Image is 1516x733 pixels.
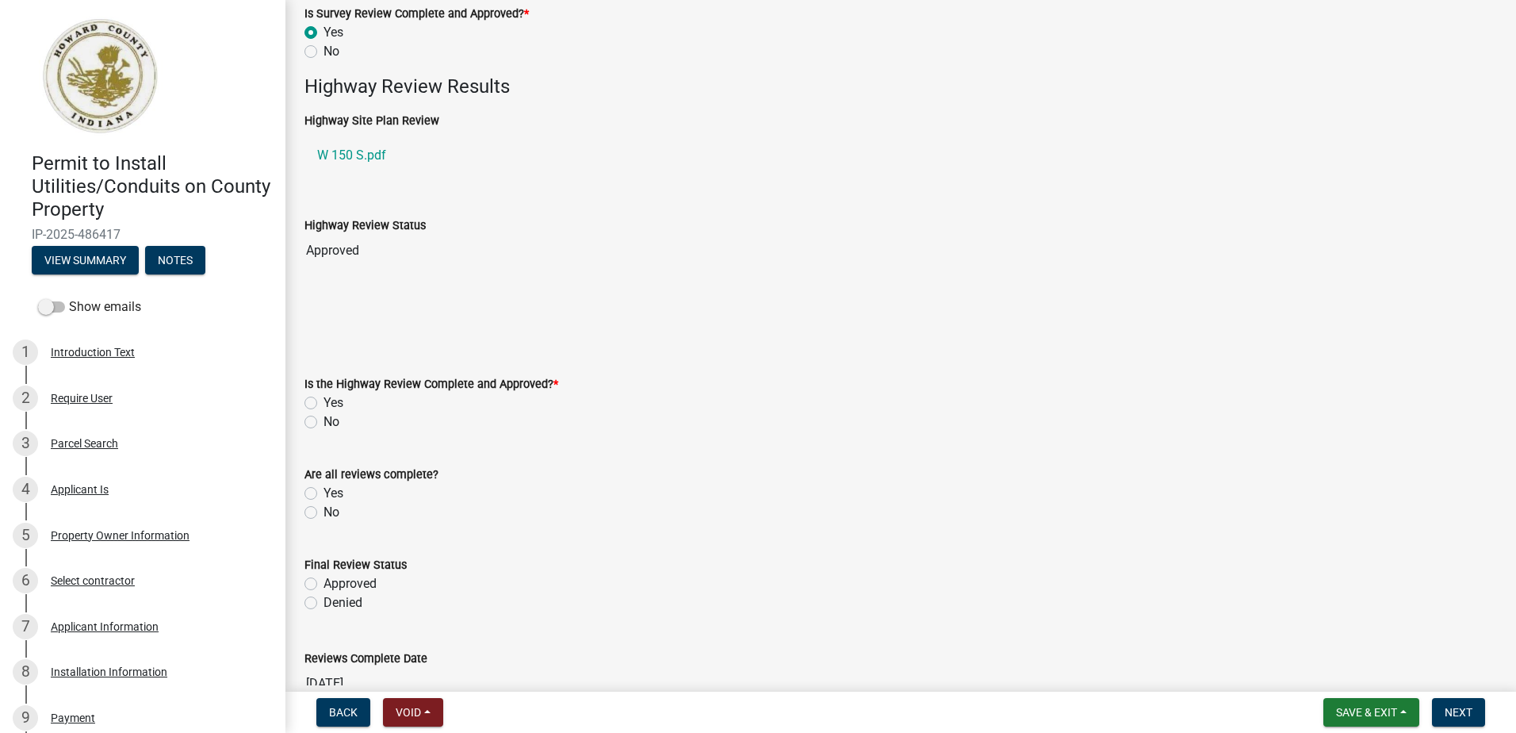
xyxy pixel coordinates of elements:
button: Save & Exit [1323,698,1419,727]
h4: Permit to Install Utilities/Conduits on County Property [32,152,273,221]
div: Introduction Text [51,347,135,358]
div: 8 [13,659,38,685]
label: No [323,503,339,522]
label: Are all reviews complete? [304,470,438,481]
wm-modal-confirm: Notes [145,255,205,268]
div: 1 [13,340,38,365]
label: No [323,42,339,61]
span: IP-2025-486417 [32,227,254,242]
div: Parcel Search [51,438,118,449]
div: 2 [13,386,38,411]
div: Payment [51,712,95,723]
span: Void [396,706,421,719]
label: Yes [323,393,343,413]
div: Applicant Information [51,621,159,632]
label: Reviews Complete Date [304,654,427,665]
div: Select contractor [51,575,135,586]
button: Back [316,698,370,727]
label: Denied [323,593,362,612]
label: No [323,413,339,432]
wm-modal-confirm: Summary [32,255,139,268]
label: Yes [323,23,343,42]
div: Require User [51,393,113,404]
div: Installation Information [51,666,167,677]
button: Void [383,698,443,727]
button: Next [1432,698,1485,727]
label: Highway Site Plan Review [304,116,439,127]
span: Next [1445,706,1472,719]
label: Show emails [38,297,141,317]
a: W 150 S.pdf [304,136,1497,175]
label: Final Review Status [304,560,407,571]
div: 5 [13,523,38,548]
span: Save & Exit [1336,706,1397,719]
button: View Summary [32,246,139,274]
div: 4 [13,477,38,502]
div: 6 [13,568,38,593]
label: Yes [323,484,343,503]
div: Applicant Is [51,484,109,495]
label: Is the Highway Review Complete and Approved? [304,379,558,390]
label: Is Survey Review Complete and Approved? [304,9,529,20]
button: Notes [145,246,205,274]
div: 7 [13,614,38,639]
label: Approved [323,574,377,593]
label: Highway Review Status [304,221,426,232]
div: 9 [13,705,38,731]
h4: Highway Review Results [304,75,1497,98]
img: Howard County, Indiana [32,17,167,136]
span: Back [329,706,358,719]
div: Property Owner Information [51,530,189,541]
div: 3 [13,431,38,456]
